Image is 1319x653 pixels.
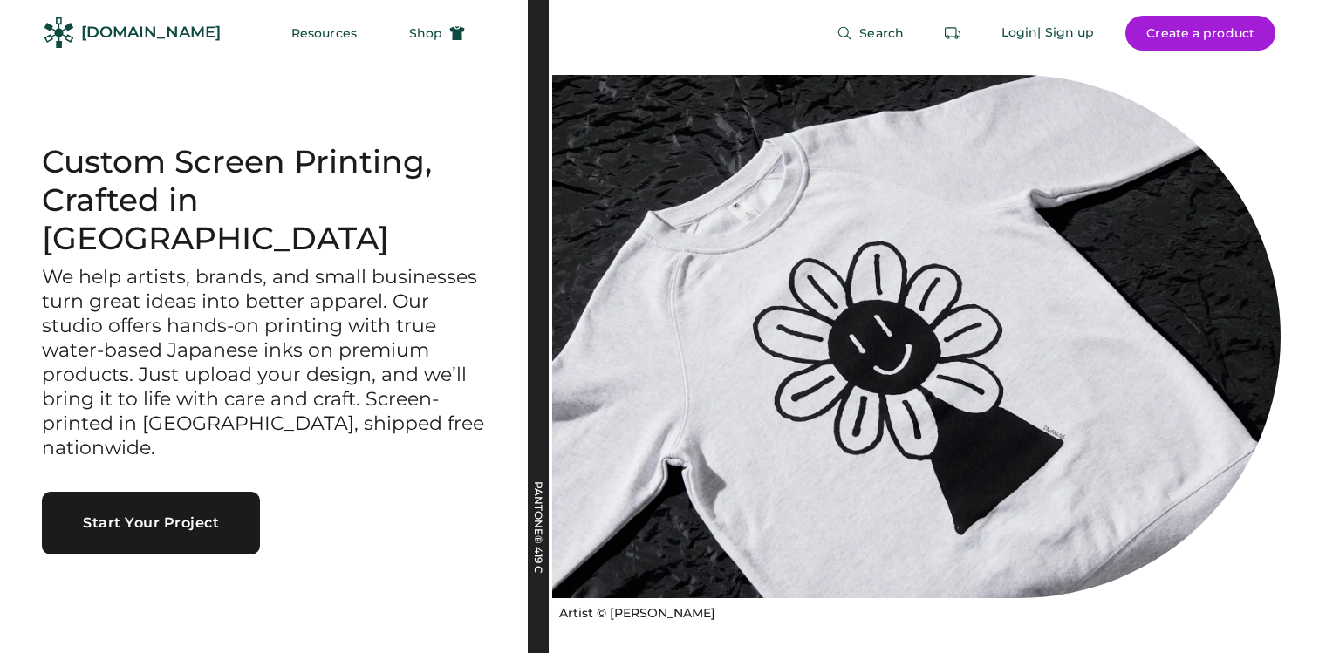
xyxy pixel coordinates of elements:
[559,605,715,622] div: Artist © [PERSON_NAME]
[44,17,74,48] img: Rendered Logo - Screens
[935,16,970,51] button: Retrieve an order
[388,16,486,51] button: Shop
[552,598,715,622] a: Artist © [PERSON_NAME]
[409,27,442,39] span: Shop
[42,492,260,554] button: Start Your Project
[859,27,904,39] span: Search
[81,22,221,44] div: [DOMAIN_NAME]
[1037,24,1094,42] div: | Sign up
[42,265,486,460] h3: We help artists, brands, and small businesses turn great ideas into better apparel. Our studio of...
[42,143,486,258] h1: Custom Screen Printing, Crafted in [GEOGRAPHIC_DATA]
[1125,16,1275,51] button: Create a product
[270,16,378,51] button: Resources
[816,16,925,51] button: Search
[1001,24,1038,42] div: Login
